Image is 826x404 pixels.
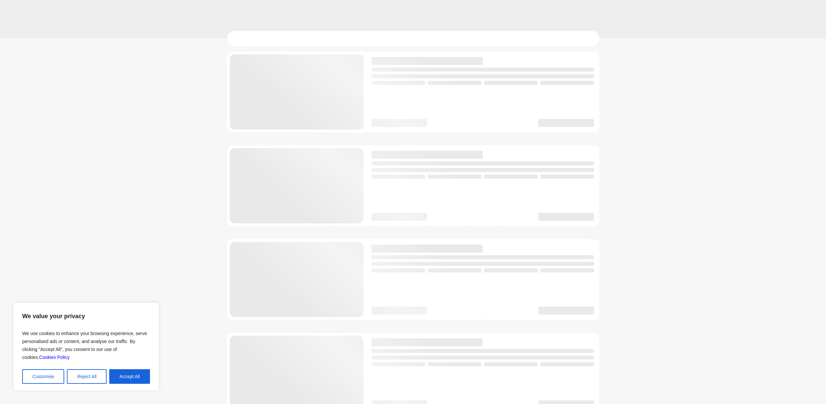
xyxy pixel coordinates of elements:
[39,355,70,360] a: Cookies Policy
[67,369,107,384] button: Reject All
[109,369,150,384] button: Accept All
[22,310,150,323] p: We value your privacy
[22,327,150,364] p: We use cookies to enhance your browsing experience, serve personalised ads or content, and analys...
[22,369,64,384] button: Customise
[13,303,159,391] div: We value your privacy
